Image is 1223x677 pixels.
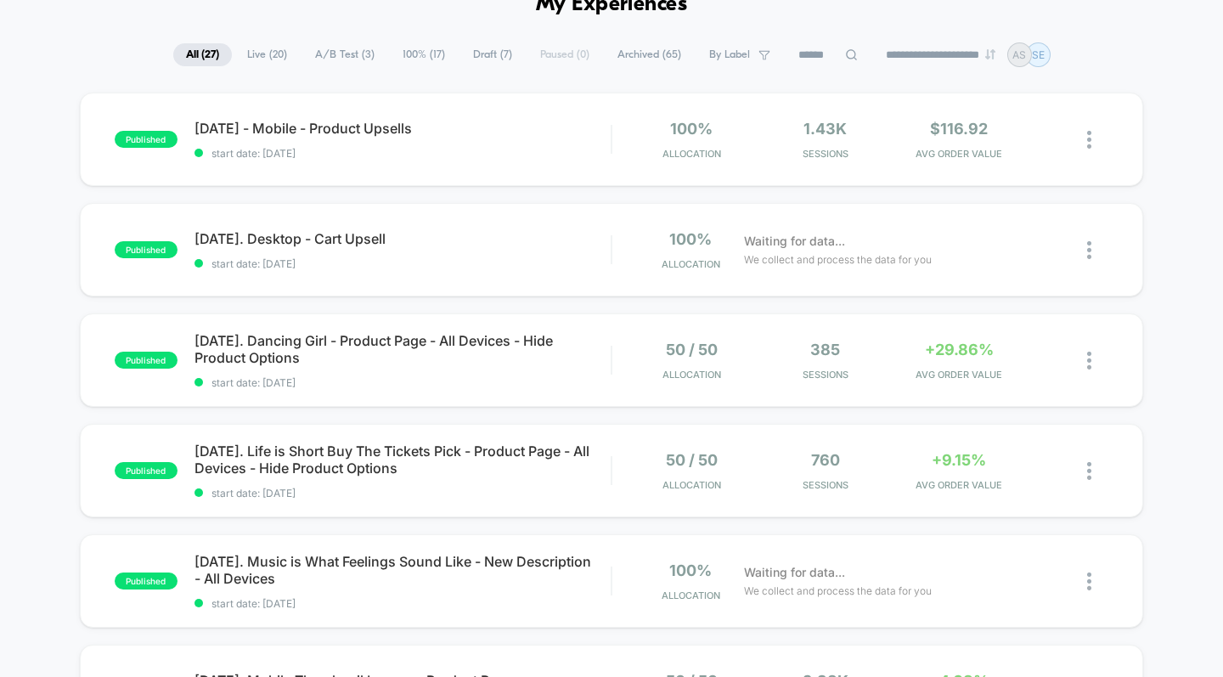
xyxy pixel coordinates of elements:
[115,352,178,369] span: published
[662,590,720,601] span: Allocation
[662,369,721,381] span: Allocation
[669,230,712,248] span: 100%
[666,341,718,358] span: 50 / 50
[194,376,611,389] span: start date: [DATE]
[744,563,845,582] span: Waiting for data...
[932,451,986,469] span: +9.15%
[173,43,232,66] span: All ( 27 )
[763,479,888,491] span: Sessions
[662,148,721,160] span: Allocation
[115,573,178,590] span: published
[115,131,178,148] span: published
[1087,462,1091,480] img: close
[1087,241,1091,259] img: close
[460,43,525,66] span: Draft ( 7 )
[194,257,611,270] span: start date: [DATE]
[744,232,845,251] span: Waiting for data...
[930,120,988,138] span: $116.92
[194,332,611,366] span: [DATE]. Dancing Girl - Product Page - All Devices - Hide Product Options
[194,147,611,160] span: start date: [DATE]
[115,462,178,479] span: published
[925,341,994,358] span: +29.86%
[666,451,718,469] span: 50 / 50
[1087,352,1091,370] img: close
[194,487,611,499] span: start date: [DATE]
[744,583,932,599] span: We collect and process the data for you
[763,148,888,160] span: Sessions
[669,561,712,579] span: 100%
[1032,48,1045,61] p: SE
[897,369,1022,381] span: AVG ORDER VALUE
[811,451,840,469] span: 760
[744,251,932,268] span: We collect and process the data for you
[605,43,694,66] span: Archived ( 65 )
[897,148,1022,160] span: AVG ORDER VALUE
[763,369,888,381] span: Sessions
[194,120,611,137] span: [DATE] - Mobile - Product Upsells
[662,479,721,491] span: Allocation
[670,120,713,138] span: 100%
[194,443,611,477] span: [DATE]. Life is Short Buy The Tickets Pick - Product Page - All Devices - Hide Product Options
[1087,131,1091,149] img: close
[897,479,1022,491] span: AVG ORDER VALUE
[194,553,611,587] span: [DATE]. Music is What Feelings Sound Like - New Description - All Devices
[390,43,458,66] span: 100% ( 17 )
[302,43,387,66] span: A/B Test ( 3 )
[194,597,611,610] span: start date: [DATE]
[985,49,995,59] img: end
[1087,573,1091,590] img: close
[803,120,847,138] span: 1.43k
[194,230,611,247] span: [DATE]. Desktop - Cart Upsell
[1012,48,1026,61] p: AS
[234,43,300,66] span: Live ( 20 )
[810,341,840,358] span: 385
[662,258,720,270] span: Allocation
[115,241,178,258] span: published
[709,48,750,61] span: By Label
